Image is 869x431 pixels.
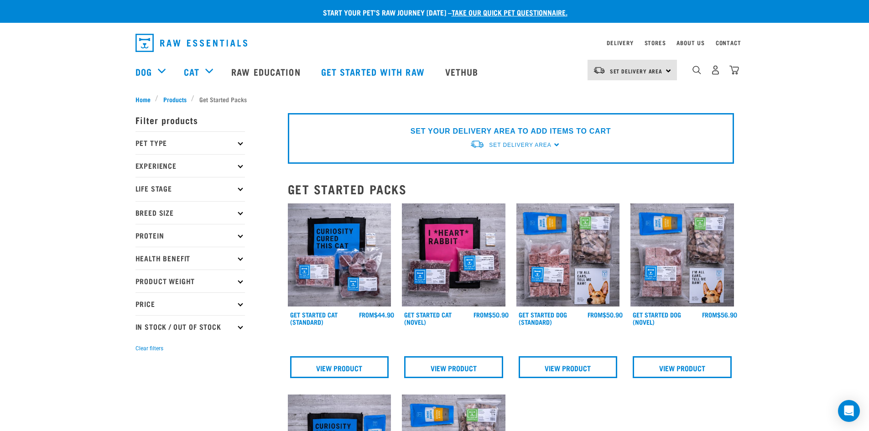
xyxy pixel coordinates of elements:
img: user.png [711,65,720,75]
div: $50.90 [588,311,623,318]
img: NSP Dog Standard Update [516,203,620,307]
span: Products [163,94,187,104]
a: About Us [676,41,704,44]
span: FROM [702,313,717,316]
p: Pet Type [135,131,245,154]
span: FROM [359,313,374,316]
a: Get Started Dog (Standard) [519,313,567,323]
p: SET YOUR DELIVERY AREA TO ADD ITEMS TO CART [411,126,611,137]
span: FROM [588,313,603,316]
p: Product Weight [135,270,245,292]
a: View Product [519,356,618,378]
a: Get Started Cat (Standard) [290,313,338,323]
img: home-icon-1@2x.png [692,66,701,74]
p: Protein [135,224,245,247]
img: Assortment Of Raw Essential Products For Cats Including, Pink And Black Tote Bag With "I *Heart* ... [402,203,505,307]
a: Stores [645,41,666,44]
p: Breed Size [135,201,245,224]
img: van-moving.png [470,140,484,149]
span: Set Delivery Area [489,142,551,148]
p: Price [135,292,245,315]
a: Home [135,94,156,104]
a: Get started with Raw [312,53,436,90]
img: NSP Dog Novel Update [630,203,734,307]
a: Get Started Cat (Novel) [404,313,452,323]
div: $44.90 [359,311,394,318]
div: Open Intercom Messenger [838,400,860,422]
img: Assortment Of Raw Essential Products For Cats Including, Blue And Black Tote Bag With "Curiosity ... [288,203,391,307]
div: $56.90 [702,311,737,318]
p: Filter products [135,109,245,131]
h2: Get Started Packs [288,182,734,196]
p: In Stock / Out Of Stock [135,315,245,338]
a: Raw Education [222,53,312,90]
a: Products [158,94,191,104]
span: Home [135,94,151,104]
a: Dog [135,65,152,78]
a: View Product [290,356,389,378]
img: van-moving.png [593,66,605,74]
span: Set Delivery Area [610,69,663,73]
img: Raw Essentials Logo [135,34,247,52]
button: Clear filters [135,344,163,353]
nav: dropdown navigation [128,30,741,56]
a: Delivery [607,41,633,44]
a: take our quick pet questionnaire. [452,10,567,14]
p: Life Stage [135,177,245,200]
a: Cat [184,65,199,78]
p: Health Benefit [135,247,245,270]
p: Experience [135,154,245,177]
nav: breadcrumbs [135,94,734,104]
a: Get Started Dog (Novel) [633,313,681,323]
span: FROM [474,313,489,316]
a: View Product [404,356,503,378]
a: Contact [716,41,741,44]
a: Vethub [436,53,490,90]
img: home-icon@2x.png [729,65,739,75]
a: View Product [633,356,732,378]
div: $50.90 [474,311,509,318]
